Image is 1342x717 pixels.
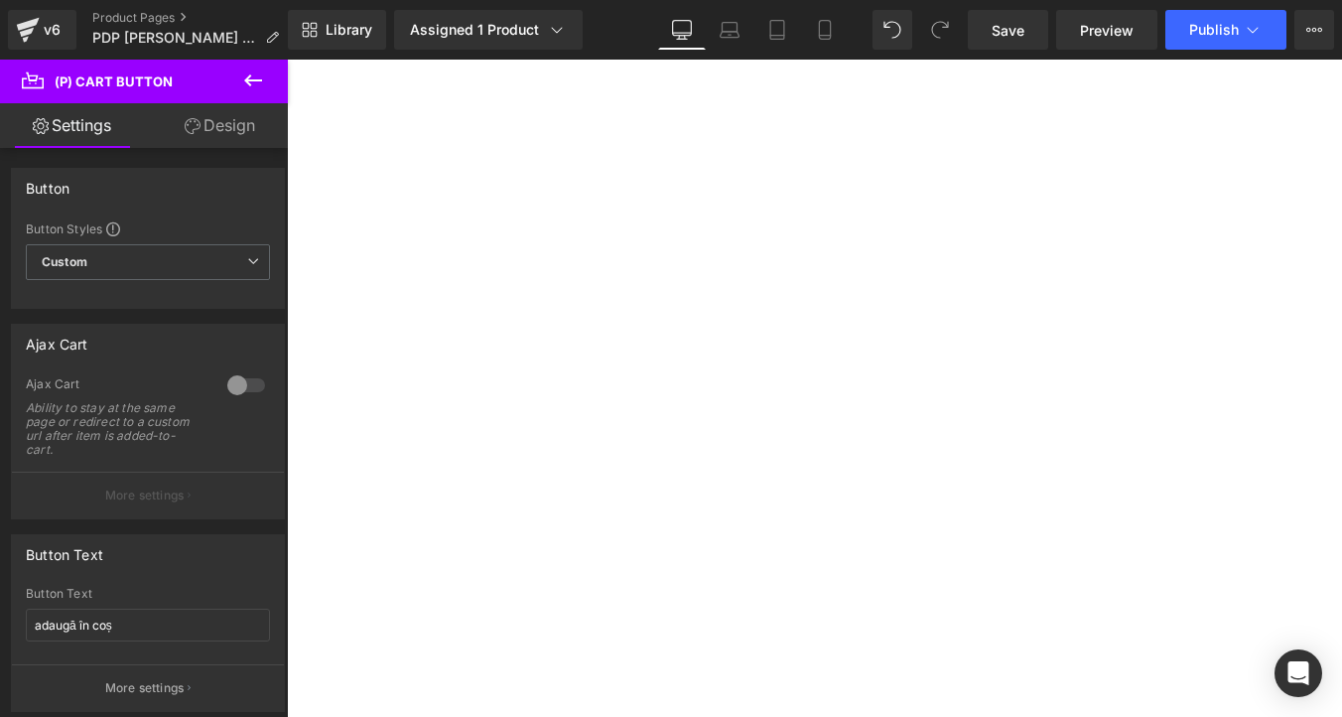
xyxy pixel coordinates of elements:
a: New Library [288,10,386,50]
a: Design [148,103,292,148]
span: Library [326,21,372,39]
div: Button Text [26,587,270,601]
a: Mobile [801,10,849,50]
span: Preview [1080,20,1134,41]
div: Button Text [26,535,103,563]
div: Ability to stay at the same page or redirect to a custom url after item is added-to-cart. [26,401,204,457]
p: More settings [105,679,185,697]
div: v6 [40,17,65,43]
button: Publish [1165,10,1286,50]
button: More [1294,10,1334,50]
a: Preview [1056,10,1157,50]
div: Ajax Cart [26,325,88,353]
p: More settings [105,487,185,504]
button: Redo [920,10,960,50]
span: PDP [PERSON_NAME] 1kg [92,30,257,46]
a: Product Pages [92,10,295,26]
div: Ajax Cart [26,376,207,397]
b: Custom [42,254,87,271]
a: Desktop [658,10,706,50]
button: More settings [12,472,284,518]
span: Publish [1189,22,1239,38]
div: Assigned 1 Product [410,20,567,40]
a: v6 [8,10,76,50]
div: Button [26,169,69,197]
a: Laptop [706,10,753,50]
a: Tablet [753,10,801,50]
div: Button Styles [26,220,270,236]
span: (P) Cart Button [55,73,173,89]
button: Undo [872,10,912,50]
span: Save [992,20,1024,41]
div: Open Intercom Messenger [1275,649,1322,697]
button: More settings [12,664,284,711]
